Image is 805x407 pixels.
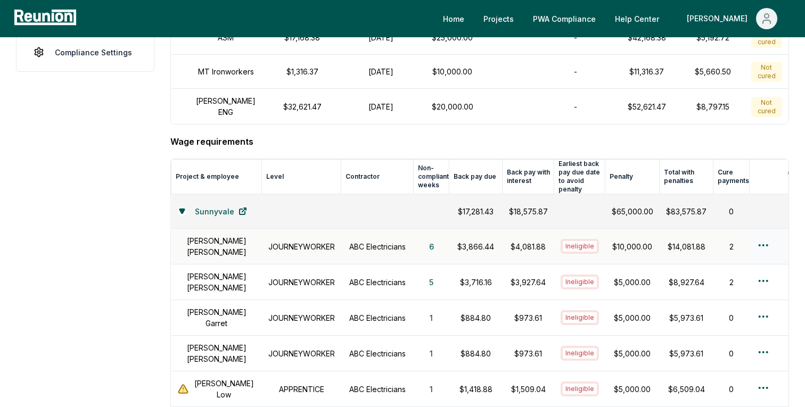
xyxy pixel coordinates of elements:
td: - [539,89,612,124]
p: $5,000.00 [612,384,653,395]
h1: [PERSON_NAME] ENG [191,95,261,118]
button: Ineligible [561,381,599,396]
p: $17,168.38 [274,32,331,43]
h1: [DATE] [343,32,419,43]
td: - [539,21,612,55]
p: $1,316.37 [274,66,331,77]
div: 0 [720,312,743,323]
a: Home [434,8,473,29]
h1: [PERSON_NAME] Garret [178,306,256,329]
th: Back pay due [449,160,503,194]
h1: ASM [218,32,234,43]
div: Not cured [751,97,782,117]
th: Earliest back pay due date to avoid penalty [554,160,605,194]
p: $11,316.37 [619,66,675,77]
h1: [PERSON_NAME] [PERSON_NAME] [178,235,256,258]
h1: ABC Electricians [348,384,407,395]
nav: Main [434,8,794,29]
h1: MT Ironworkers [198,66,254,77]
h1: JOURNEYWORKER [268,312,335,323]
p: $5,973.61 [666,312,707,323]
button: 1 [421,378,441,400]
th: Total with penalties [660,160,713,194]
p: $6,509.04 [666,384,707,395]
div: $5,192.72 [688,32,738,43]
button: 1 [421,343,441,364]
p: $10,000.00 [432,66,473,77]
p: $884.80 [456,312,496,323]
button: Ineligible [561,346,599,361]
p: $17,281.43 [456,206,496,217]
p: $4,081.88 [509,241,548,252]
th: Cure payment amount [750,160,802,194]
div: Not cured [751,62,782,82]
h1: ABC Electricians [348,348,407,359]
th: Cure payments [713,160,750,194]
h1: [PERSON_NAME] [PERSON_NAME] [178,271,256,293]
h1: [DATE] [343,66,419,77]
p: $973.61 [509,312,548,323]
th: Contractor [341,160,414,194]
div: 0 [720,348,743,359]
p: $42,168.38 [619,32,675,43]
p: $52,621.47 [619,101,675,112]
h1: JOURNEYWORKER [268,241,335,252]
a: Help Center [606,8,668,29]
h4: Wage requirements [170,135,789,148]
p: $1,418.88 [456,384,496,395]
button: [PERSON_NAME] [678,8,786,29]
p: $18,575.87 [509,206,548,217]
th: Project & employee [171,160,262,194]
p: $3,927.64 [509,277,548,288]
th: Level [262,160,341,194]
th: Penalty [605,160,660,194]
button: 6 [421,236,442,257]
a: Compliance Settings [25,41,145,63]
p: $10,000.00 [612,241,653,252]
button: Ineligible [561,239,599,254]
div: Not cured [751,28,782,48]
p: $5,000.00 [612,277,653,288]
a: Sunnyvale [186,201,256,222]
div: [PERSON_NAME] [687,8,752,29]
p: $20,000.00 [432,101,473,112]
div: 2 [720,241,743,252]
p: $3,866.44 [456,241,496,252]
th: Back pay with interest [503,160,554,194]
button: 5 [421,271,442,293]
p: $14,081.88 [666,241,707,252]
div: 0 [720,384,743,395]
p: $884.80 [456,348,496,359]
p: $8,927.64 [666,277,707,288]
p: $5,973.61 [666,348,707,359]
h1: JOURNEYWORKER [268,348,335,359]
h1: ABC Electricians [348,277,407,288]
h1: [PERSON_NAME] Low [193,378,256,400]
div: $5,660.50 [688,66,738,77]
button: Ineligible [561,310,599,325]
th: Non-compliant weeks [414,160,449,194]
p: $973.61 [509,348,548,359]
div: 2 [720,277,743,288]
h1: APPRENTICE [268,384,335,395]
p: $5,000.00 [612,312,653,323]
td: - [539,55,612,89]
h1: [DATE] [343,101,419,112]
p: $5,000.00 [612,348,653,359]
div: $8,797.15 [688,101,738,112]
p: $25,000.00 [432,32,473,43]
button: Ineligible [561,275,599,289]
p: $65,000.00 [612,206,653,217]
a: PWA Compliance [524,8,604,29]
h1: ABC Electricians [348,241,407,252]
p: $1,509.04 [509,384,548,395]
p: $32,621.47 [274,101,331,112]
p: $83,575.87 [666,206,707,217]
div: 0 [720,206,743,217]
a: Projects [475,8,522,29]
